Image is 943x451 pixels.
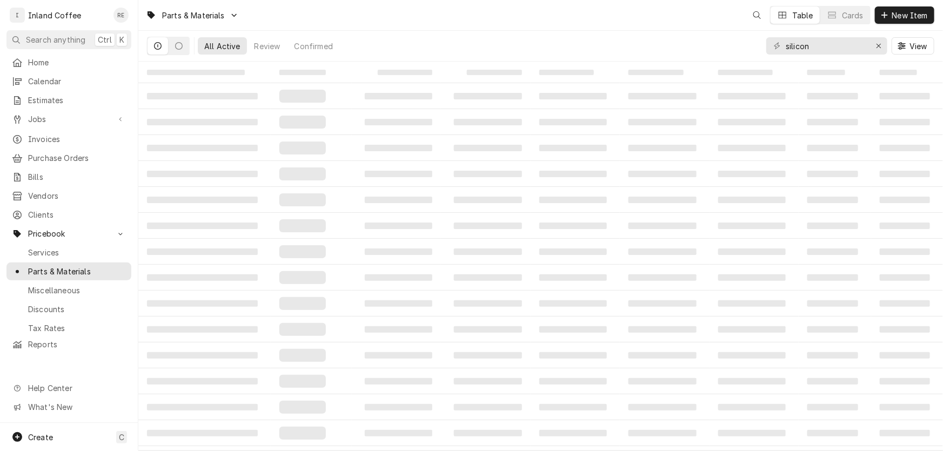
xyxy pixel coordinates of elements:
span: ‌ [718,404,786,410]
span: Calendar [28,76,126,87]
span: ‌ [279,167,325,180]
span: ‌ [628,300,696,307]
div: RE [113,8,129,23]
span: ‌ [279,323,325,336]
a: Go to Parts & Materials [142,6,243,24]
span: ‌ [628,197,696,203]
span: ‌ [279,116,325,129]
span: ‌ [365,326,432,333]
span: Vendors [28,190,126,201]
span: ‌ [378,70,432,75]
span: ‌ [147,119,258,125]
span: ‌ [279,142,325,154]
div: Table [792,10,813,21]
span: ‌ [718,326,786,333]
span: View [907,41,929,52]
span: ‌ [539,93,607,99]
span: ‌ [539,248,607,255]
span: ‌ [718,274,786,281]
span: ‌ [807,274,858,281]
span: ‌ [454,378,521,385]
span: K [119,34,124,45]
span: ‌ [539,352,607,359]
span: ‌ [880,70,917,75]
span: ‌ [365,300,432,307]
span: ‌ [880,378,930,385]
span: ‌ [279,297,325,310]
span: ‌ [807,171,858,177]
span: ‌ [880,145,930,151]
a: Discounts [6,300,131,318]
div: Cards [842,10,864,21]
span: ‌ [628,274,696,281]
span: ‌ [147,93,258,99]
span: ‌ [147,171,258,177]
span: ‌ [365,248,432,255]
span: ‌ [807,352,858,359]
span: ‌ [807,326,858,333]
span: ‌ [807,430,858,436]
span: ‌ [147,223,258,229]
span: ‌ [718,352,786,359]
span: ‌ [279,375,325,388]
span: ‌ [628,145,696,151]
a: Reports [6,335,131,353]
span: ‌ [365,274,432,281]
span: ‌ [539,119,607,125]
span: ‌ [880,197,930,203]
span: ‌ [880,430,930,436]
span: ‌ [539,223,607,229]
a: Miscellaneous [6,281,131,299]
span: Pricebook [28,228,110,239]
span: ‌ [147,197,258,203]
span: ‌ [454,197,521,203]
span: ‌ [628,352,696,359]
span: ‌ [718,197,786,203]
span: Bills [28,171,126,183]
a: Estimates [6,91,131,109]
span: ‌ [807,145,858,151]
span: ‌ [365,93,432,99]
span: ‌ [365,430,432,436]
span: ‌ [880,93,930,99]
div: I [10,8,25,23]
span: ‌ [880,404,930,410]
span: ‌ [807,197,858,203]
span: ‌ [628,378,696,385]
span: ‌ [147,274,258,281]
span: ‌ [147,145,258,151]
span: Clients [28,209,126,220]
span: C [119,432,124,443]
span: ‌ [628,326,696,333]
span: ‌ [807,378,858,385]
span: ‌ [365,145,432,151]
span: ‌ [454,145,521,151]
span: Miscellaneous [28,285,126,296]
span: ‌ [454,93,521,99]
span: ‌ [365,378,432,385]
span: ‌ [147,352,258,359]
span: Ctrl [98,34,112,45]
span: ‌ [628,404,696,410]
span: ‌ [628,70,683,75]
span: ‌ [718,378,786,385]
span: Create [28,433,53,442]
span: ‌ [147,248,258,255]
span: ‌ [807,119,858,125]
span: ‌ [365,352,432,359]
span: ‌ [279,70,325,75]
div: Review [255,41,280,52]
span: ‌ [628,93,696,99]
span: ‌ [279,90,325,103]
span: ‌ [880,326,930,333]
a: Parts & Materials [6,262,131,280]
a: Home [6,53,131,71]
span: ‌ [147,404,258,410]
span: ‌ [880,119,930,125]
div: All Active [204,41,240,52]
span: ‌ [147,326,258,333]
span: Invoices [28,133,126,145]
span: ‌ [279,401,325,414]
span: Help Center [28,382,125,394]
a: Go to Jobs [6,110,131,128]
